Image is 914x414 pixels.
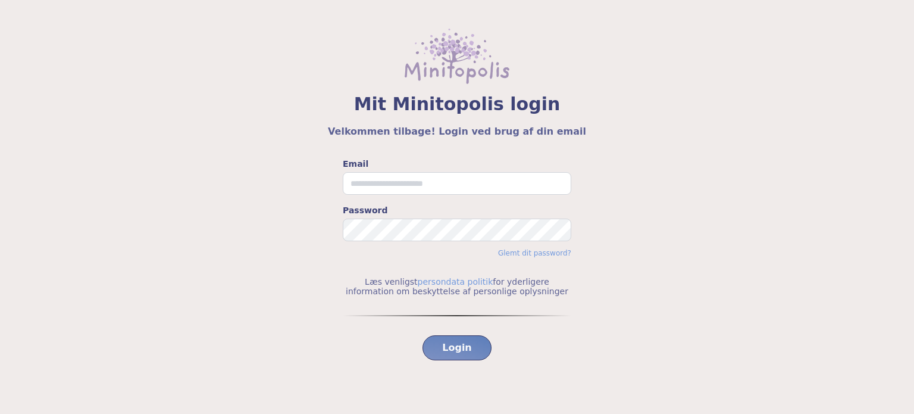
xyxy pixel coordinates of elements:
[498,249,571,257] a: Glemt dit password?
[29,124,885,139] h5: Velkommen tilbage! Login ved brug af din email
[343,277,571,296] p: Læs venligst for yderligere information om beskyttelse af personlige oplysninger
[343,158,571,170] label: Email
[418,277,493,287] a: persondata politik
[422,335,492,360] button: Login
[29,94,885,115] span: Mit Minitopolis login
[442,341,472,355] span: Login
[343,204,571,216] label: Password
